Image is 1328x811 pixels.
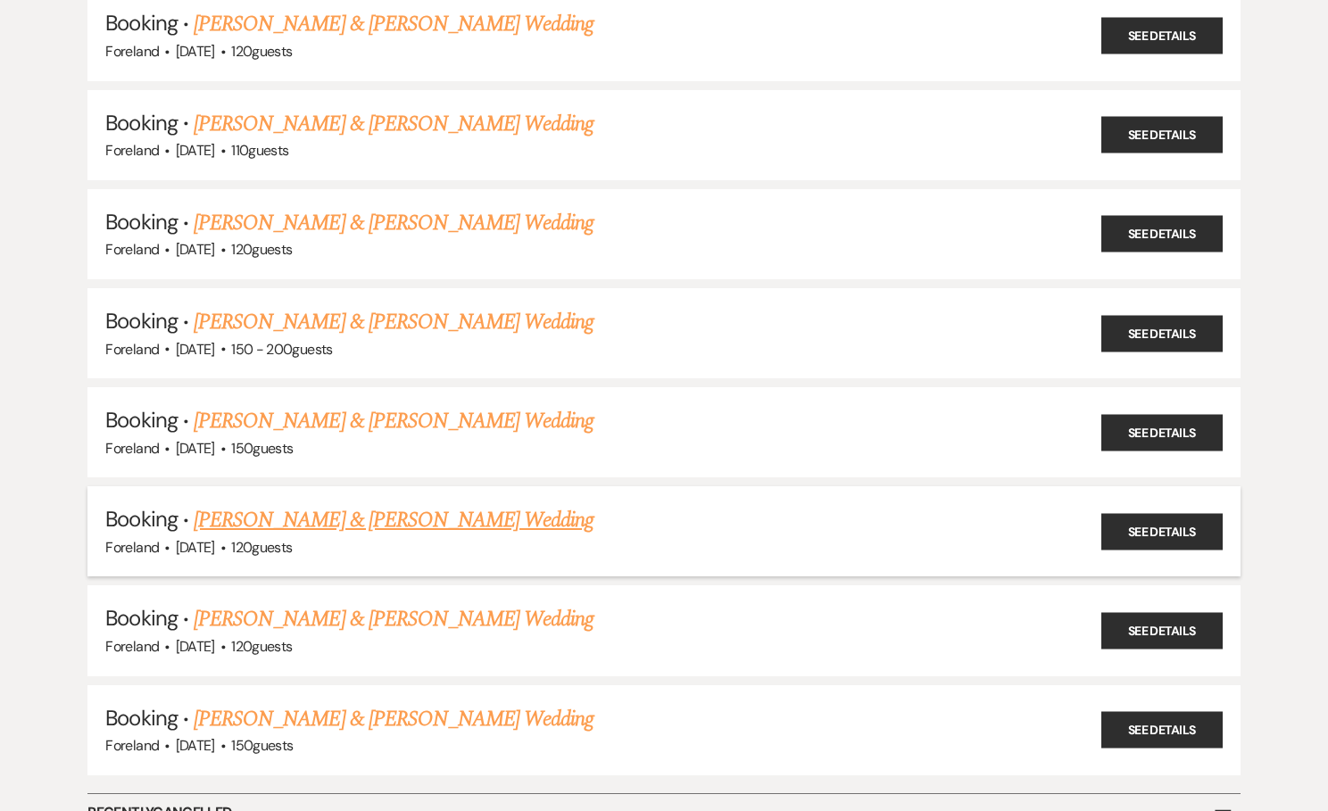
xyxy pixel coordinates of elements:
a: [PERSON_NAME] & [PERSON_NAME] Wedding [194,504,593,536]
span: [DATE] [176,340,215,359]
a: See Details [1101,414,1223,451]
span: 150 guests [231,736,293,755]
span: Booking [105,9,177,37]
span: Booking [105,704,177,732]
span: Foreland [105,141,159,160]
span: [DATE] [176,42,215,61]
a: [PERSON_NAME] & [PERSON_NAME] Wedding [194,108,593,140]
span: Foreland [105,240,159,259]
span: Foreland [105,340,159,359]
span: Foreland [105,42,159,61]
span: [DATE] [176,141,215,160]
span: [DATE] [176,538,215,557]
span: Foreland [105,736,159,755]
a: [PERSON_NAME] & [PERSON_NAME] Wedding [194,8,593,40]
a: [PERSON_NAME] & [PERSON_NAME] Wedding [194,405,593,437]
a: See Details [1101,315,1223,352]
a: [PERSON_NAME] & [PERSON_NAME] Wedding [194,703,593,735]
span: [DATE] [176,439,215,458]
span: Booking [105,109,177,137]
a: See Details [1101,17,1223,54]
a: See Details [1101,712,1223,749]
a: See Details [1101,216,1223,252]
span: 120 guests [231,538,292,557]
a: [PERSON_NAME] & [PERSON_NAME] Wedding [194,603,593,635]
span: [DATE] [176,736,215,755]
a: See Details [1101,513,1223,550]
span: Booking [105,604,177,632]
span: Foreland [105,538,159,557]
a: [PERSON_NAME] & [PERSON_NAME] Wedding [194,207,593,239]
span: 150 - 200 guests [231,340,332,359]
span: Booking [105,307,177,335]
span: Foreland [105,439,159,458]
span: 150 guests [231,439,293,458]
span: Booking [105,505,177,533]
span: 120 guests [231,240,292,259]
span: Booking [105,208,177,236]
a: See Details [1101,613,1223,650]
span: Foreland [105,637,159,656]
span: 120 guests [231,42,292,61]
span: 120 guests [231,637,292,656]
span: [DATE] [176,240,215,259]
span: Booking [105,406,177,434]
a: [PERSON_NAME] & [PERSON_NAME] Wedding [194,306,593,338]
a: See Details [1101,117,1223,153]
span: [DATE] [176,637,215,656]
span: 110 guests [231,141,288,160]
